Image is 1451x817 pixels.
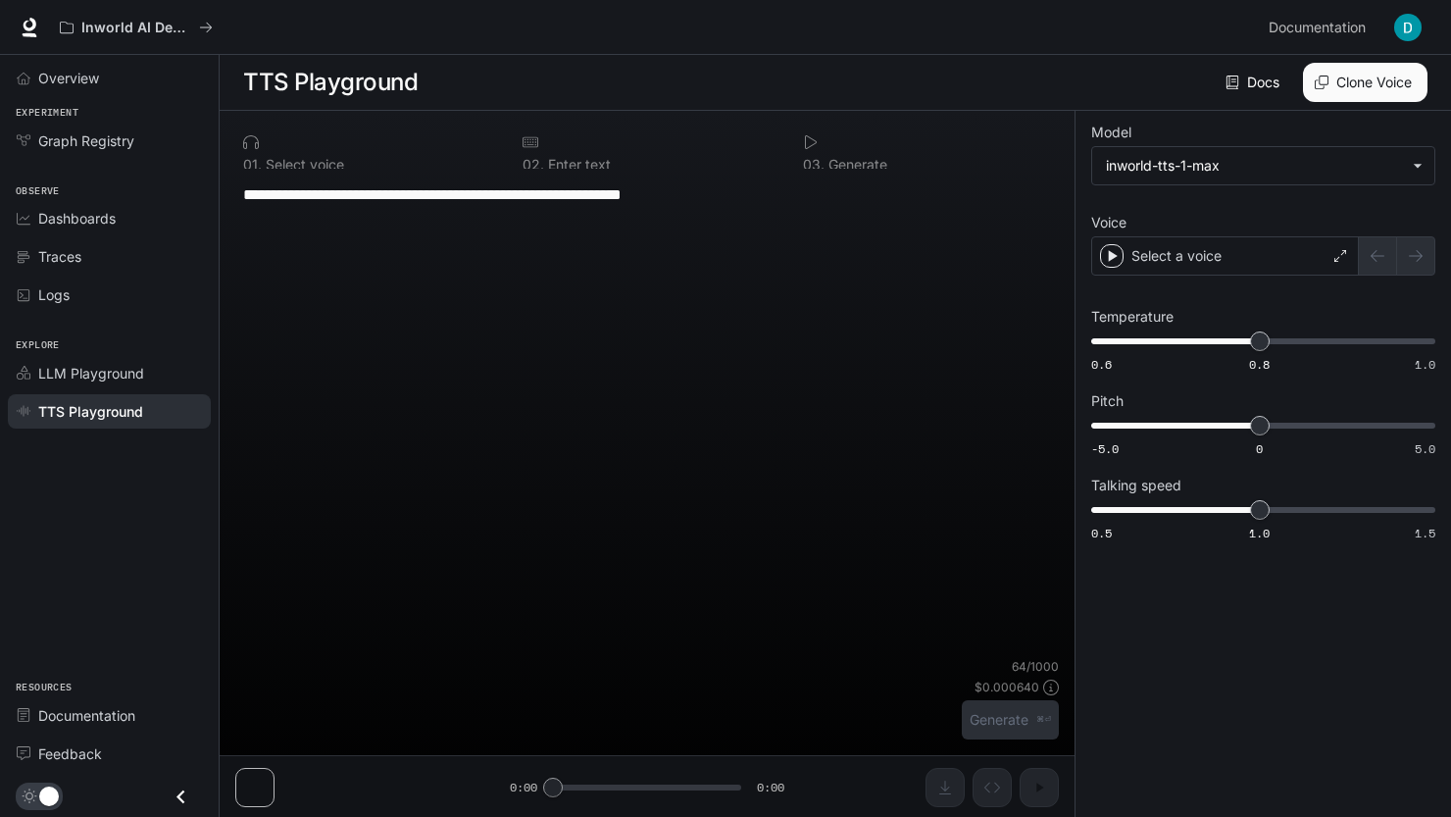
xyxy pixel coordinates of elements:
[81,20,191,36] p: Inworld AI Demos
[825,158,887,172] p: Generate
[1388,8,1427,47] button: User avatar
[51,8,222,47] button: All workspaces
[1249,525,1270,541] span: 1.0
[1091,356,1112,373] span: 0.6
[8,61,211,95] a: Overview
[1091,440,1119,457] span: -5.0
[1106,156,1403,176] div: inworld-tts-1-max
[38,246,81,267] span: Traces
[38,743,102,764] span: Feedback
[8,239,211,274] a: Traces
[1249,356,1270,373] span: 0.8
[8,356,211,390] a: LLM Playground
[1415,440,1435,457] span: 5.0
[8,278,211,312] a: Logs
[1092,147,1434,184] div: inworld-tts-1-max
[1012,658,1059,675] p: 64 / 1000
[38,705,135,726] span: Documentation
[1415,525,1435,541] span: 1.5
[38,68,99,88] span: Overview
[1256,440,1263,457] span: 0
[1303,63,1427,102] button: Clone Voice
[1091,479,1181,492] p: Talking speed
[1415,356,1435,373] span: 1.0
[243,63,418,102] h1: TTS Playground
[1091,126,1131,139] p: Model
[39,785,59,806] span: Dark mode toggle
[38,284,70,305] span: Logs
[38,130,134,151] span: Graph Registry
[1261,8,1380,47] a: Documentation
[1131,246,1222,266] p: Select a voice
[38,208,116,229] span: Dashboards
[8,394,211,429] a: TTS Playground
[8,124,211,158] a: Graph Registry
[38,363,144,383] span: LLM Playground
[1091,525,1112,541] span: 0.5
[523,158,544,172] p: 0 2 .
[262,158,344,172] p: Select voice
[544,158,611,172] p: Enter text
[1091,216,1126,230] p: Voice
[803,158,825,172] p: 0 3 .
[1269,16,1366,40] span: Documentation
[8,698,211,733] a: Documentation
[1091,394,1124,408] p: Pitch
[159,777,203,817] button: Close drawer
[1394,14,1422,41] img: User avatar
[975,679,1039,695] p: $ 0.000640
[8,737,211,771] a: Feedback
[243,158,262,172] p: 0 1 .
[38,401,143,422] span: TTS Playground
[8,201,211,235] a: Dashboards
[1222,63,1287,102] a: Docs
[1091,310,1174,324] p: Temperature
